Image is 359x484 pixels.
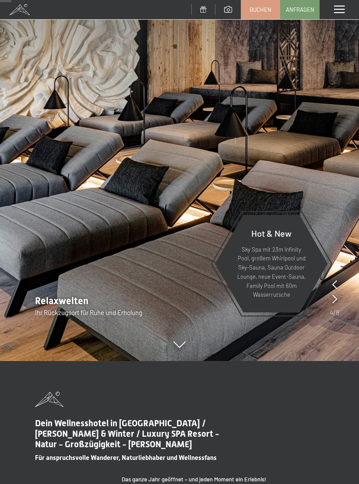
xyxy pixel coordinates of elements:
span: Anfragen [286,6,314,14]
a: Anfragen [281,0,319,19]
a: Hot & New Sky Spa mit 23m Infinity Pool, großem Whirlpool und Sky-Sauna, Sauna Outdoor Lounge, ne... [215,214,328,313]
span: 8 [336,308,339,317]
p: Sky Spa mit 23m Infinity Pool, großem Whirlpool und Sky-Sauna, Sauna Outdoor Lounge, neue Event-S... [236,245,306,300]
span: Buchen [250,6,271,14]
span: Dein Wellnesshotel in [GEOGRAPHIC_DATA] / [PERSON_NAME] & Winter / Luxury SPA Resort - Natur - Gr... [35,418,219,449]
strong: Das ganze Jahr geöffnet – und jeden Moment ein Erlebnis! [122,476,266,483]
a: Buchen [241,0,280,19]
span: Ihr Rückzugsort für Ruhe und Erholung [35,309,142,316]
span: Relaxwelten [35,295,88,306]
span: Hot & New [251,228,292,238]
span: 4 [330,308,333,317]
span: Für anspruchsvolle Wanderer, Naturliebhaber und Wellnessfans [35,454,217,462]
span: / [333,308,336,317]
